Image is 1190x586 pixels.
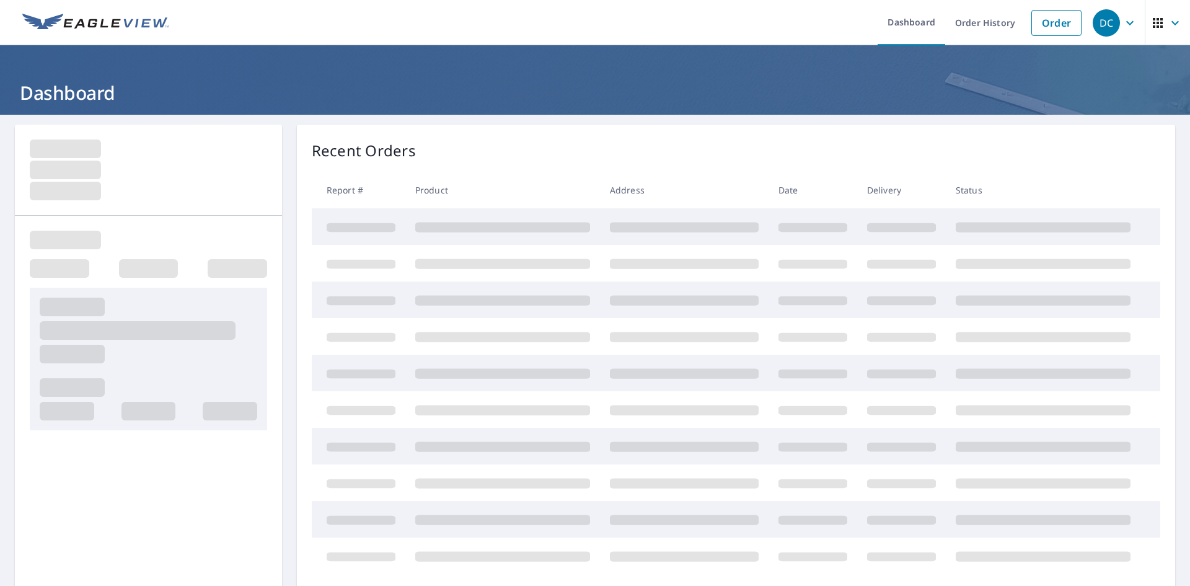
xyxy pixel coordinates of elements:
th: Report # [312,172,405,208]
th: Product [405,172,600,208]
th: Address [600,172,769,208]
a: Order [1031,10,1082,36]
th: Status [946,172,1140,208]
th: Delivery [857,172,946,208]
p: Recent Orders [312,140,416,162]
div: DC [1093,9,1120,37]
img: EV Logo [22,14,169,32]
h1: Dashboard [15,80,1175,105]
th: Date [769,172,857,208]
